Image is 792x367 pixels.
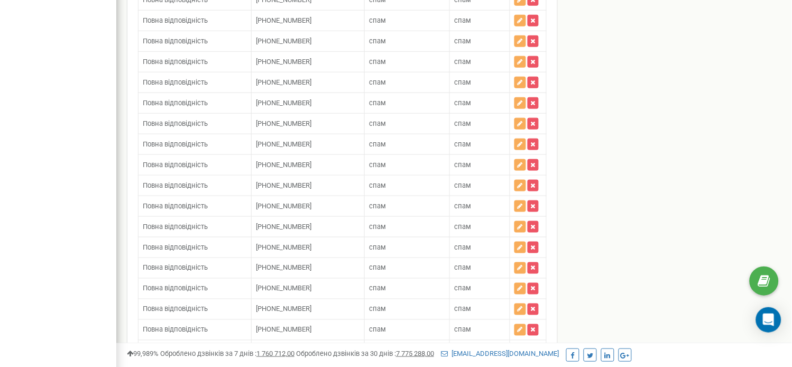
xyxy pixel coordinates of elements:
span: Повна відповідність [143,78,208,86]
span: [PHONE_NUMBER] [256,285,311,292]
span: [PHONE_NUMBER] [256,305,311,313]
span: спам [369,243,386,251]
a: [EMAIL_ADDRESS][DOMAIN_NAME] [441,350,559,357]
span: Повна відповідність [143,305,208,313]
span: спам [369,16,386,24]
span: спам [454,58,471,66]
span: спам [454,37,471,45]
span: Повна відповідність [143,120,208,127]
span: Повна відповідність [143,264,208,272]
span: спам [454,16,471,24]
span: [PHONE_NUMBER] [256,58,311,66]
span: [PHONE_NUMBER] [256,16,311,24]
span: Повна відповідність [143,202,208,210]
span: Повна відповідність [143,16,208,24]
span: Повна відповідність [143,58,208,66]
span: Повна відповідність [143,161,208,169]
span: Оброблено дзвінків за 30 днів : [296,350,434,357]
span: спам [454,181,471,189]
span: спам [454,78,471,86]
span: Повна відповідність [143,99,208,107]
span: спам [454,285,471,292]
span: спам [454,202,471,210]
span: спам [369,285,386,292]
span: спам [369,264,386,272]
div: Open Intercom Messenger [756,307,781,333]
span: [PHONE_NUMBER] [256,120,311,127]
span: [PHONE_NUMBER] [256,181,311,189]
span: Повна відповідність [143,243,208,251]
span: [PHONE_NUMBER] [256,37,311,45]
span: [PHONE_NUMBER] [256,264,311,272]
span: [PHONE_NUMBER] [256,161,311,169]
span: Повна відповідність [143,223,208,231]
span: спам [369,223,386,231]
span: Повна відповідність [143,140,208,148]
span: спам [454,99,471,107]
span: [PHONE_NUMBER] [256,326,311,334]
span: 99,989% [127,350,159,357]
span: [PHONE_NUMBER] [256,140,311,148]
span: спам [369,58,386,66]
u: 7 775 288,00 [396,350,434,357]
span: спам [369,305,386,313]
span: спам [369,78,386,86]
span: Повна відповідність [143,37,208,45]
span: спам [369,120,386,127]
span: Повна відповідність [143,181,208,189]
span: спам [454,243,471,251]
span: спам [369,99,386,107]
span: [PHONE_NUMBER] [256,78,311,86]
span: [PHONE_NUMBER] [256,202,311,210]
span: спам [369,181,386,189]
span: [PHONE_NUMBER] [256,223,311,231]
span: спам [369,37,386,45]
span: спам [454,264,471,272]
span: спам [454,140,471,148]
span: Повна відповідність [143,285,208,292]
span: спам [369,326,386,334]
span: Повна відповідність [143,326,208,334]
span: спам [454,305,471,313]
span: спам [454,161,471,169]
span: спам [369,140,386,148]
span: спам [454,120,471,127]
span: Оброблено дзвінків за 7 днів : [160,350,294,357]
span: [PHONE_NUMBER] [256,243,311,251]
span: спам [369,202,386,210]
u: 1 760 712,00 [256,350,294,357]
span: [PHONE_NUMBER] [256,99,311,107]
span: спам [454,223,471,231]
span: спам [454,326,471,334]
span: спам [369,161,386,169]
